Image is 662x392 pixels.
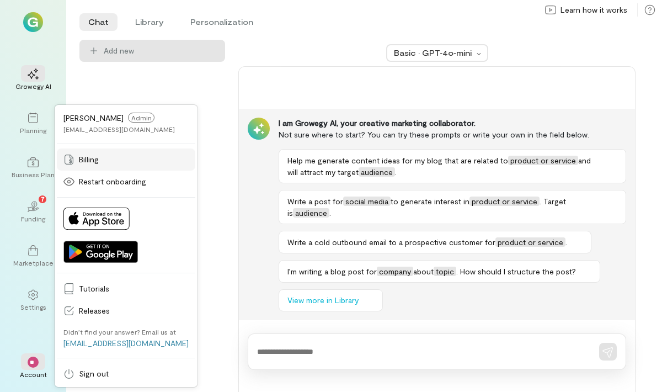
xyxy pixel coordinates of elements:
[104,45,216,56] span: Add new
[79,13,118,31] li: Chat
[63,327,176,336] div: Didn’t find your answer? Email us at
[21,214,45,223] div: Funding
[126,13,173,31] li: Library
[495,237,565,247] span: product or service
[279,129,626,140] div: Not sure where to start? You can try these prompts or write your own in the field below.
[57,363,195,385] a: Sign out
[57,300,195,322] a: Releases
[391,197,469,206] span: to generate interest in
[13,258,54,267] div: Marketplace
[79,305,189,316] span: Releases
[279,190,626,224] button: Write a post forsocial mediato generate interest inproduct or service. Target isaudience.
[63,338,189,348] a: [EMAIL_ADDRESS][DOMAIN_NAME]
[508,156,578,165] span: product or service
[57,149,195,171] a: Billing
[287,295,359,306] span: View more in Library
[279,149,626,183] button: Help me generate content ideas for my blog that are related toproduct or serviceand will attract ...
[20,370,47,379] div: Account
[13,236,53,276] a: Marketplace
[279,231,591,253] button: Write a cold outbound email to a prospective customer forproduct or service.
[12,170,55,179] div: Business Plan
[279,289,383,311] button: View more in Library
[377,267,413,276] span: company
[413,267,434,276] span: about
[395,167,397,177] span: .
[13,104,53,144] a: Planning
[13,148,53,188] a: Business Plan
[79,154,189,165] span: Billing
[469,197,540,206] span: product or service
[13,192,53,232] a: Funding
[79,283,189,294] span: Tutorials
[79,368,189,379] span: Sign out
[63,241,138,263] img: Get it on Google Play
[63,125,175,134] div: [EMAIL_ADDRESS][DOMAIN_NAME]
[343,197,391,206] span: social media
[287,237,495,247] span: Write a cold outbound email to a prospective customer for
[359,167,395,177] span: audience
[20,303,46,311] div: Settings
[456,267,576,276] span: . How should I structure the post?
[287,156,508,165] span: Help me generate content ideas for my blog that are related to
[565,237,567,247] span: .
[329,208,331,218] span: .
[63,208,130,230] img: Download on App Store
[41,194,45,204] span: 7
[128,113,154,123] span: Admin
[394,47,473,59] div: Basic · GPT‑4o‑mini
[79,176,189,187] span: Restart onboarding
[287,197,343,206] span: Write a post for
[63,113,124,123] span: [PERSON_NAME]
[293,208,329,218] span: audience
[279,118,626,129] div: I am Growegy AI, your creative marketing collaborator.
[57,278,195,300] a: Tutorials
[560,4,627,15] span: Learn how it works
[15,82,51,91] div: Growegy AI
[13,280,53,320] a: Settings
[13,60,53,99] a: Growegy AI
[57,171,195,193] a: Restart onboarding
[20,126,46,135] div: Planning
[279,260,600,283] button: I’m writing a blog post forcompanyabouttopic. How should I structure the post?
[434,267,456,276] span: topic
[181,13,262,31] li: Personalization
[287,267,377,276] span: I’m writing a blog post for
